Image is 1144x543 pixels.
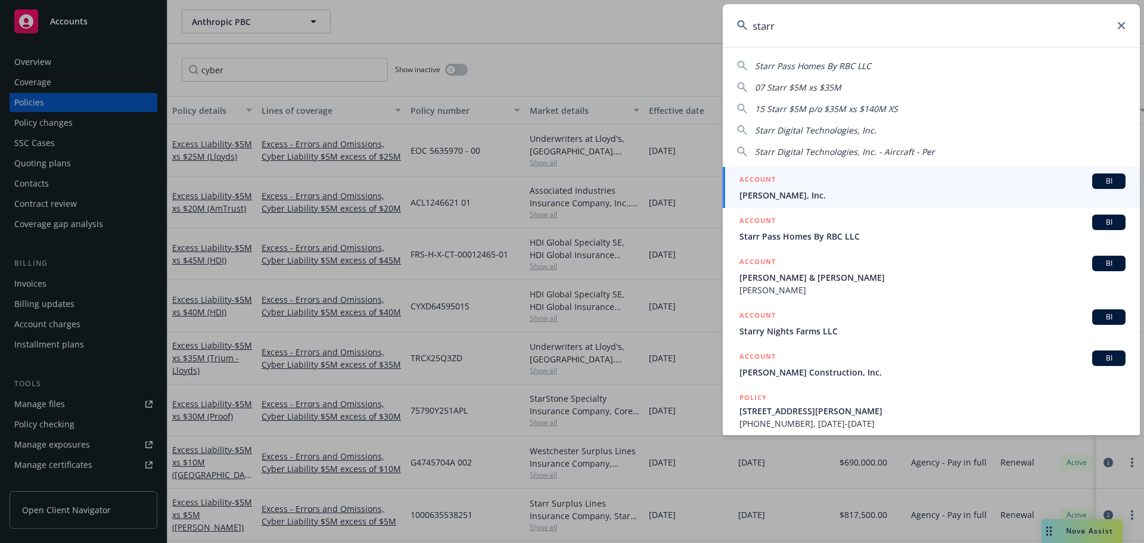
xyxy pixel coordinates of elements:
[739,366,1126,378] span: [PERSON_NAME] Construction, Inc.
[723,385,1140,436] a: POLICY[STREET_ADDRESS][PERSON_NAME][PHONE_NUMBER], [DATE]-[DATE]
[1097,217,1121,228] span: BI
[723,4,1140,47] input: Search...
[739,215,776,229] h5: ACCOUNT
[755,60,871,72] span: Starr Pass Homes By RBC LLC
[755,82,841,93] span: 07 Starr $5M xs $35M
[1097,176,1121,187] span: BI
[739,417,1126,430] span: [PHONE_NUMBER], [DATE]-[DATE]
[739,325,1126,337] span: Starry Nights Farms LLC
[1097,353,1121,364] span: BI
[723,344,1140,385] a: ACCOUNTBI[PERSON_NAME] Construction, Inc.
[723,167,1140,208] a: ACCOUNTBI[PERSON_NAME], Inc.
[739,284,1126,296] span: [PERSON_NAME]
[739,392,767,404] h5: POLICY
[739,189,1126,201] span: [PERSON_NAME], Inc.
[739,271,1126,284] span: [PERSON_NAME] & [PERSON_NAME]
[739,256,776,270] h5: ACCOUNT
[1097,258,1121,269] span: BI
[739,309,776,324] h5: ACCOUNT
[755,125,876,136] span: Starr Digital Technologies, Inc.
[723,249,1140,303] a: ACCOUNTBI[PERSON_NAME] & [PERSON_NAME][PERSON_NAME]
[755,146,935,157] span: Starr Digital Technologies, Inc. - Aircraft - Per
[723,303,1140,344] a: ACCOUNTBIStarry Nights Farms LLC
[755,103,898,114] span: 15 Starr $5M p/o $35M xs $140M XS
[739,173,776,188] h5: ACCOUNT
[739,405,1126,417] span: [STREET_ADDRESS][PERSON_NAME]
[739,230,1126,243] span: Starr Pass Homes By RBC LLC
[723,208,1140,249] a: ACCOUNTBIStarr Pass Homes By RBC LLC
[1097,312,1121,322] span: BI
[739,350,776,365] h5: ACCOUNT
